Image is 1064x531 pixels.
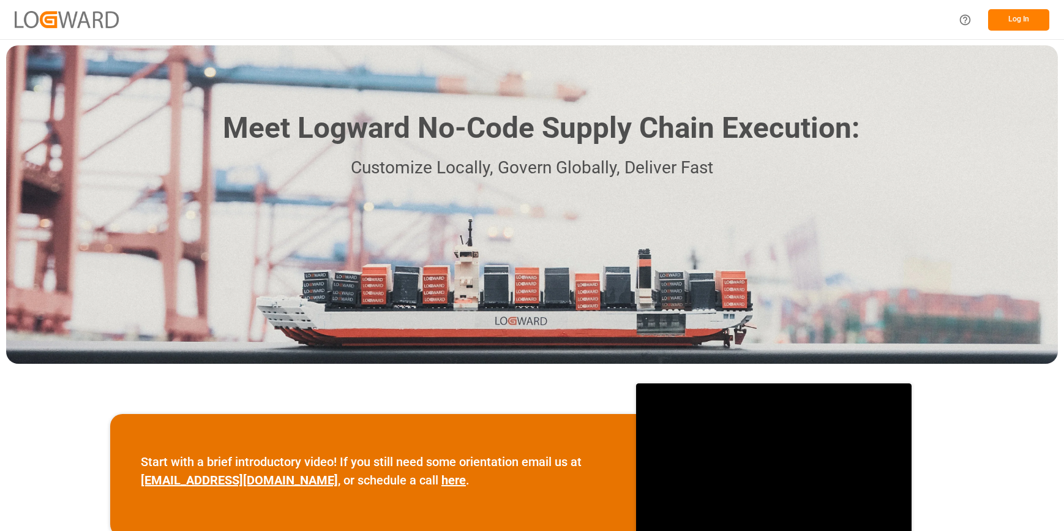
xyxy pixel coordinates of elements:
[223,107,860,150] h1: Meet Logward No-Code Supply Chain Execution:
[951,6,979,34] button: Help Center
[15,11,119,28] img: Logward_new_orange.png
[441,473,466,488] a: here
[141,453,605,489] p: Start with a brief introductory video! If you still need some orientation email us at , or schedu...
[988,9,1049,31] button: Log In
[204,154,860,182] p: Customize Locally, Govern Globally, Deliver Fast
[141,473,338,488] a: [EMAIL_ADDRESS][DOMAIN_NAME]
